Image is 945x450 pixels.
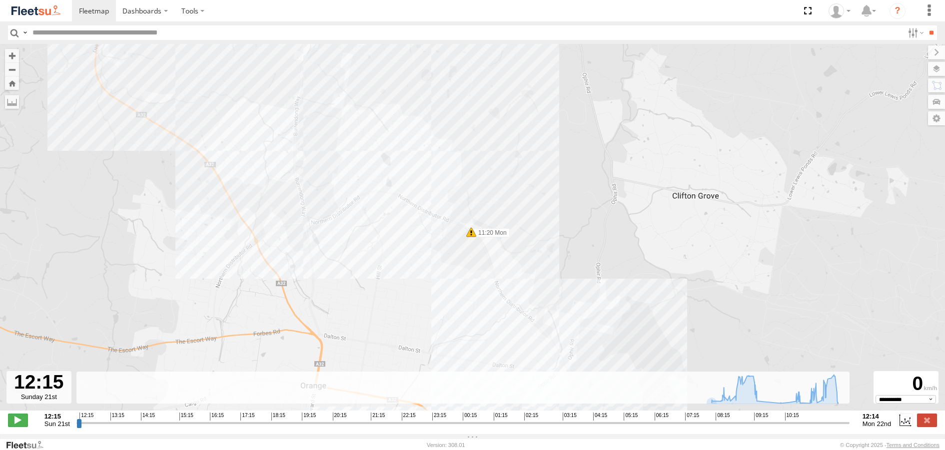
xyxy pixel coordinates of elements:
[44,420,70,428] span: Sun 21st Sep 2025
[887,442,940,448] a: Terms and Conditions
[890,3,906,19] i: ?
[79,413,93,421] span: 12:15
[463,413,477,421] span: 00:15
[875,373,937,395] div: 0
[110,413,124,421] span: 13:15
[5,49,19,62] button: Zoom in
[141,413,155,421] span: 14:15
[402,413,416,421] span: 22:15
[904,25,926,40] label: Search Filter Options
[240,413,254,421] span: 17:15
[371,413,385,421] span: 21:15
[917,414,937,427] label: Close
[427,442,465,448] div: Version: 308.01
[563,413,577,421] span: 03:15
[210,413,224,421] span: 16:15
[624,413,638,421] span: 05:15
[5,95,19,109] label: Measure
[840,442,940,448] div: © Copyright 2025 -
[863,420,892,428] span: Mon 22nd Sep 2025
[432,413,446,421] span: 23:15
[863,413,892,420] strong: 12:14
[494,413,508,421] span: 01:15
[716,413,730,421] span: 08:15
[5,440,51,450] a: Visit our Website
[302,413,316,421] span: 19:15
[593,413,607,421] span: 04:15
[333,413,347,421] span: 20:15
[524,413,538,421] span: 02:15
[271,413,285,421] span: 18:15
[5,62,19,76] button: Zoom out
[754,413,768,421] span: 09:15
[5,76,19,90] button: Zoom Home
[825,3,854,18] div: Darren Small
[785,413,799,421] span: 10:15
[10,4,62,17] img: fleetsu-logo-horizontal.svg
[471,228,510,237] label: 11:20 Mon
[179,413,193,421] span: 15:15
[21,25,29,40] label: Search Query
[685,413,699,421] span: 07:15
[8,414,28,427] label: Play/Stop
[928,111,945,125] label: Map Settings
[655,413,669,421] span: 06:15
[44,413,70,420] strong: 12:15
